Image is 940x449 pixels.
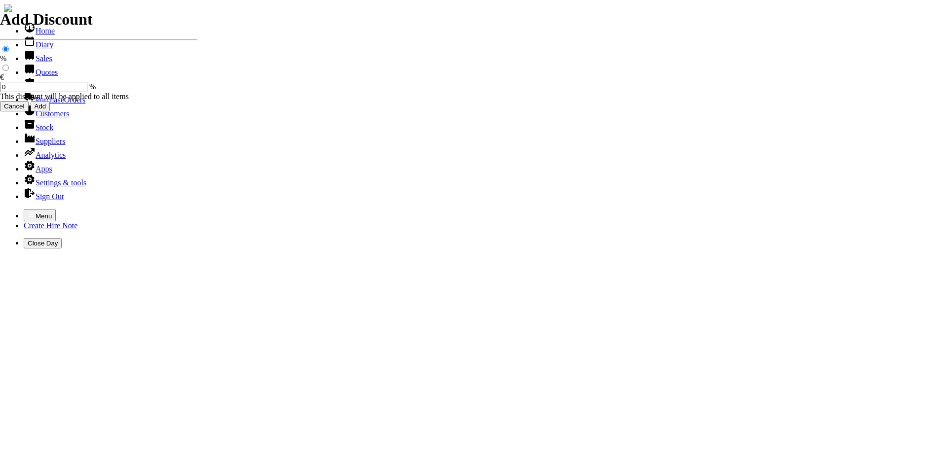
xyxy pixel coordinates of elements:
input: Add [31,101,50,111]
a: Customers [24,109,69,118]
a: Analytics [24,151,66,159]
input: % [2,46,9,52]
a: Sign Out [24,192,64,201]
li: Stock [24,118,936,132]
button: Close Day [24,238,62,248]
li: Suppliers [24,132,936,146]
a: Stock [24,123,53,132]
li: Sales [24,49,936,63]
a: Suppliers [24,137,65,145]
a: Apps [24,165,52,173]
li: Hire Notes [24,77,936,91]
a: Settings & tools [24,178,86,187]
a: Create Hire Note [24,221,77,230]
button: Menu [24,209,56,221]
span: % [89,82,96,91]
input: € [2,65,9,71]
